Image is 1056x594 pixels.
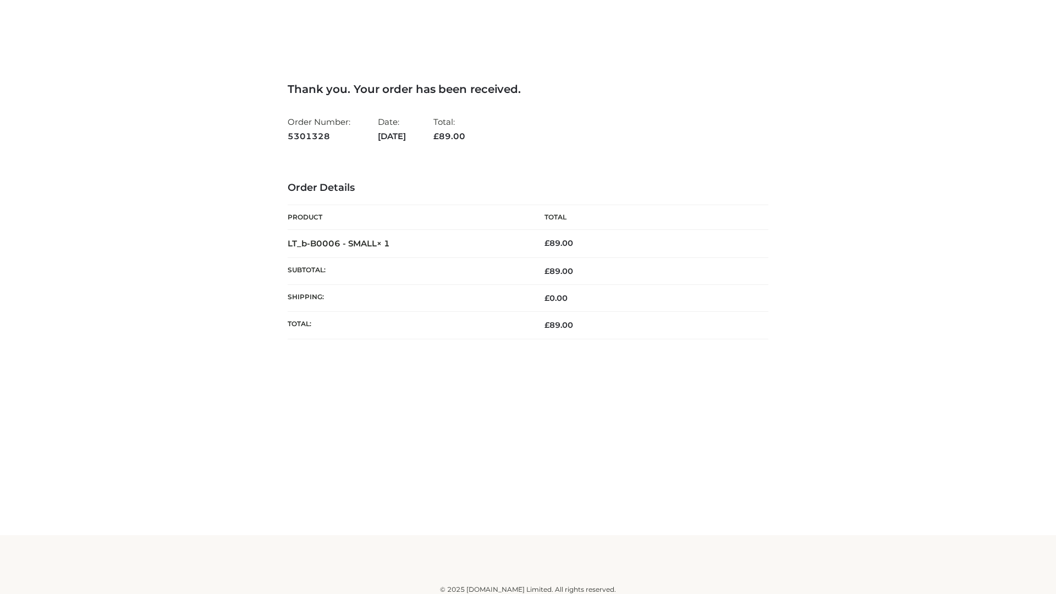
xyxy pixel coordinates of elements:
[528,205,768,230] th: Total
[544,266,573,276] span: 89.00
[378,129,406,144] strong: [DATE]
[288,82,768,96] h3: Thank you. Your order has been received.
[544,266,549,276] span: £
[433,131,439,141] span: £
[544,293,568,303] bdi: 0.00
[433,112,465,146] li: Total:
[288,257,528,284] th: Subtotal:
[288,182,768,194] h3: Order Details
[544,320,573,330] span: 89.00
[288,285,528,312] th: Shipping:
[288,205,528,230] th: Product
[544,293,549,303] span: £
[544,320,549,330] span: £
[544,238,573,248] bdi: 89.00
[288,238,390,249] strong: LT_b-B0006 - SMALL
[288,312,528,339] th: Total:
[377,238,390,249] strong: × 1
[378,112,406,146] li: Date:
[288,129,350,144] strong: 5301328
[544,238,549,248] span: £
[433,131,465,141] span: 89.00
[288,112,350,146] li: Order Number:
